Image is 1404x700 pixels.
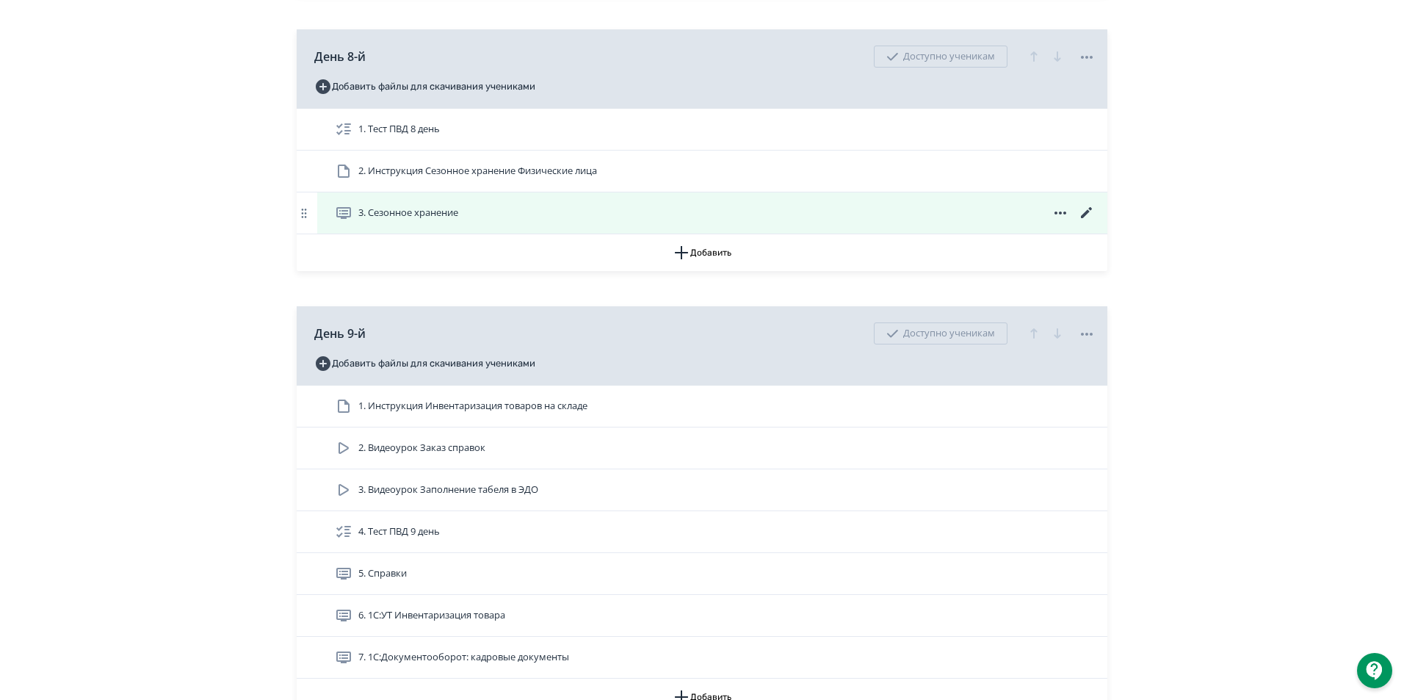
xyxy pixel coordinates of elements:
div: 3. Сезонное хранение [297,192,1107,234]
span: 2. Инструкция Сезонное хранение Физические лица [358,164,597,178]
div: 4. Тест ПВД 9 день [297,511,1107,553]
div: 1. Инструкция Инвентаризация товаров на складе [297,386,1107,427]
span: 3. Сезонное хранение [358,206,458,220]
span: 2. Видеоурок Заказ справок [358,441,485,455]
button: Добавить файлы для скачивания учениками [314,75,535,98]
span: 4. Тест ПВД 9 день [358,524,440,539]
span: 1. Тест ПВД 8 день [358,122,440,137]
span: День 8-й [314,48,366,65]
div: 7. 1С:Документооборот: кадровые документы [297,637,1107,679]
span: 3. Видеоурок Заполнение табеля в ЭДО [358,483,538,497]
div: 2. Инструкция Сезонное хранение Физические лица [297,151,1107,192]
button: Добавить [297,234,1107,271]
span: День 9-й [314,325,366,342]
span: 6. 1С:УТ Инвентаризация товара [358,608,505,623]
button: Добавить файлы для скачивания учениками [314,352,535,375]
div: Доступно ученикам [874,46,1007,68]
div: 3. Видеоурок Заполнение табеля в ЭДО [297,469,1107,511]
div: 1. Тест ПВД 8 день [297,109,1107,151]
span: 1. Инструкция Инвентаризация товаров на складе [358,399,587,414]
div: 2. Видеоурок Заказ справок [297,427,1107,469]
span: 5. Справки [358,566,407,581]
div: 5. Справки [297,553,1107,595]
div: 6. 1С:УТ Инвентаризация товара [297,595,1107,637]
div: Доступно ученикам [874,322,1007,344]
span: 7. 1С:Документооборот: кадровые документы [358,650,569,665]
